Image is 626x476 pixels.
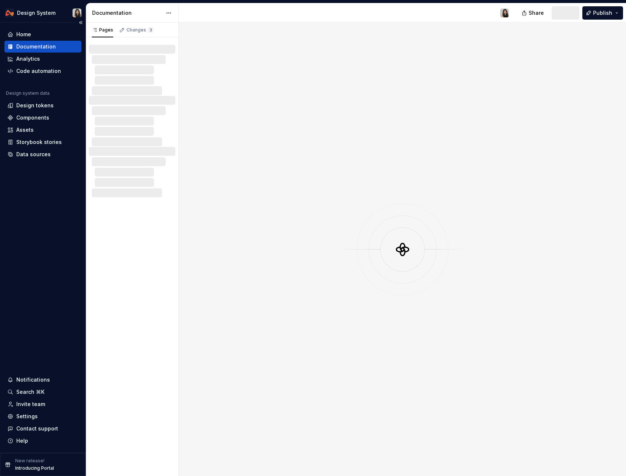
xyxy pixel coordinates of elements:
div: Documentation [92,9,162,17]
button: Contact support [4,423,81,435]
button: Notifications [4,374,81,386]
img: Xiangjun [73,9,81,17]
div: Design system data [6,90,50,96]
button: Design SystemXiangjun [1,5,84,21]
p: New release! [15,458,44,464]
div: Changes [127,27,154,33]
div: Invite team [16,400,45,408]
div: Search ⌘K [16,388,44,396]
button: Help [4,435,81,447]
div: Components [16,114,49,121]
div: Contact support [16,425,58,432]
a: Invite team [4,398,81,410]
div: Data sources [16,151,51,158]
span: Publish [593,9,612,17]
div: Documentation [16,43,56,50]
div: Code automation [16,67,61,75]
div: Settings [16,413,38,420]
span: Share [529,9,544,17]
div: Design System [17,9,55,17]
p: Introducing Portal [15,465,54,471]
div: Notifications [16,376,50,383]
img: Xiangjun [500,9,509,17]
a: Settings [4,410,81,422]
a: Design tokens [4,100,81,111]
a: Storybook stories [4,136,81,148]
div: Pages [92,27,113,33]
div: Storybook stories [16,138,62,146]
div: Assets [16,126,34,134]
a: Home [4,29,81,40]
div: Design tokens [16,102,54,109]
a: Analytics [4,53,81,65]
a: Code automation [4,65,81,77]
div: Home [16,31,31,38]
div: Help [16,437,28,445]
div: Analytics [16,55,40,63]
a: Assets [4,124,81,136]
button: Publish [582,6,623,20]
a: Components [4,112,81,124]
button: Share [518,6,549,20]
button: Collapse sidebar [75,17,86,28]
a: Data sources [4,148,81,160]
span: 3 [148,27,154,33]
a: Documentation [4,41,81,53]
button: Search ⌘K [4,386,81,398]
img: 0733df7c-e17f-4421-95a9-ced236ef1ff0.png [5,9,14,17]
